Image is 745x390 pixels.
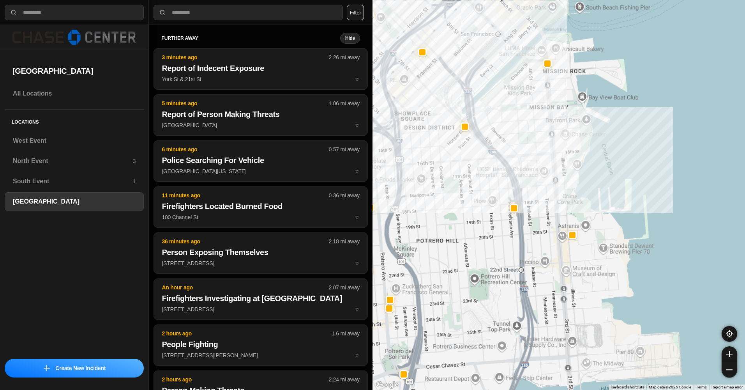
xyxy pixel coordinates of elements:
img: search [159,9,166,16]
button: Hide [340,33,360,44]
p: 1.06 mi away [329,99,360,107]
a: Terms (opens in new tab) [696,385,707,389]
small: Hide [345,35,355,41]
p: [GEOGRAPHIC_DATA] [162,121,360,129]
p: Create New Incident [55,364,106,372]
a: North Event3 [5,152,144,170]
p: 2.26 mi away [329,53,360,61]
h3: South Event [13,177,133,186]
a: Open this area in Google Maps (opens a new window) [374,380,400,390]
h2: Firefighters Investigating at [GEOGRAPHIC_DATA] [162,293,360,304]
img: zoom-in [726,351,733,357]
p: 2.24 mi away [329,376,360,383]
h2: Report of Person Making Threats [162,109,360,120]
button: Keyboard shortcuts [611,385,644,390]
span: star [355,260,360,266]
img: zoom-out [726,367,733,373]
h3: [GEOGRAPHIC_DATA] [13,197,136,206]
button: zoom-in [722,346,737,362]
button: 2 hours ago1.6 mi awayPeople Fighting[STREET_ADDRESS][PERSON_NAME]star [154,324,368,366]
button: 3 minutes ago2.26 mi awayReport of Indecent ExposureYork St & 21st Ststar [154,48,368,90]
span: star [355,122,360,128]
a: An hour ago2.07 mi awayFirefighters Investigating at [GEOGRAPHIC_DATA][STREET_ADDRESS]star [154,306,368,312]
h5: Locations [5,110,144,131]
h2: Report of Indecent Exposure [162,63,360,74]
span: star [355,352,360,358]
img: Google [374,380,400,390]
p: 0.36 mi away [329,191,360,199]
img: recenter [726,330,733,337]
a: 2 hours ago1.6 mi awayPeople Fighting[STREET_ADDRESS][PERSON_NAME]star [154,352,368,358]
span: Map data ©2025 Google [649,385,691,389]
a: [GEOGRAPHIC_DATA] [5,192,144,211]
a: 11 minutes ago0.36 mi awayFirefighters Located Burned Food100 Channel Ststar [154,214,368,220]
button: zoom-out [722,362,737,378]
p: 1.6 mi away [332,330,360,337]
h5: further away [161,35,340,41]
a: 6 minutes ago0.57 mi awayPolice Searching For Vehicle[GEOGRAPHIC_DATA][US_STATE]star [154,168,368,174]
button: Filter [347,5,364,20]
p: 3 minutes ago [162,53,328,61]
span: star [355,168,360,174]
a: South Event1 [5,172,144,191]
p: [STREET_ADDRESS][PERSON_NAME] [162,351,360,359]
h3: North Event [13,156,133,166]
p: 2 hours ago [162,376,328,383]
p: 100 Channel St [162,213,360,221]
h2: [GEOGRAPHIC_DATA] [12,66,136,76]
p: 5 minutes ago [162,99,328,107]
h2: People Fighting [162,339,360,350]
p: 6 minutes ago [162,145,328,153]
a: All Locations [5,84,144,103]
span: star [355,306,360,312]
img: logo [12,30,136,45]
button: 6 minutes ago0.57 mi awayPolice Searching For Vehicle[GEOGRAPHIC_DATA][US_STATE]star [154,140,368,182]
p: 1 [133,177,136,185]
p: 11 minutes ago [162,191,328,199]
button: recenter [722,326,737,342]
a: 5 minutes ago1.06 mi awayReport of Person Making Threats[GEOGRAPHIC_DATA]star [154,122,368,128]
a: 3 minutes ago2.26 mi awayReport of Indecent ExposureYork St & 21st Ststar [154,76,368,82]
h3: All Locations [13,89,136,98]
p: [GEOGRAPHIC_DATA][US_STATE] [162,167,360,175]
button: An hour ago2.07 mi awayFirefighters Investigating at [GEOGRAPHIC_DATA][STREET_ADDRESS]star [154,278,368,320]
p: 2 hours ago [162,330,332,337]
img: icon [44,365,50,371]
p: 3 [133,157,136,165]
span: star [355,76,360,82]
a: West Event [5,131,144,150]
h2: Person Exposing Themselves [162,247,360,258]
a: Report a map error [711,385,743,389]
button: 36 minutes ago2.18 mi awayPerson Exposing Themselves[STREET_ADDRESS]star [154,232,368,274]
button: 11 minutes ago0.36 mi awayFirefighters Located Burned Food100 Channel Ststar [154,186,368,228]
img: search [10,9,18,16]
p: York St & 21st St [162,75,360,83]
p: [STREET_ADDRESS] [162,259,360,267]
a: 36 minutes ago2.18 mi awayPerson Exposing Themselves[STREET_ADDRESS]star [154,260,368,266]
h3: West Event [13,136,136,145]
p: 2.07 mi away [329,284,360,291]
p: [STREET_ADDRESS] [162,305,360,313]
button: 5 minutes ago1.06 mi awayReport of Person Making Threats[GEOGRAPHIC_DATA]star [154,94,368,136]
p: 36 minutes ago [162,238,328,245]
p: 0.57 mi away [329,145,360,153]
p: An hour ago [162,284,328,291]
button: iconCreate New Incident [5,359,144,378]
p: 2.18 mi away [329,238,360,245]
h2: Police Searching For Vehicle [162,155,360,166]
span: star [355,214,360,220]
h2: Firefighters Located Burned Food [162,201,360,212]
